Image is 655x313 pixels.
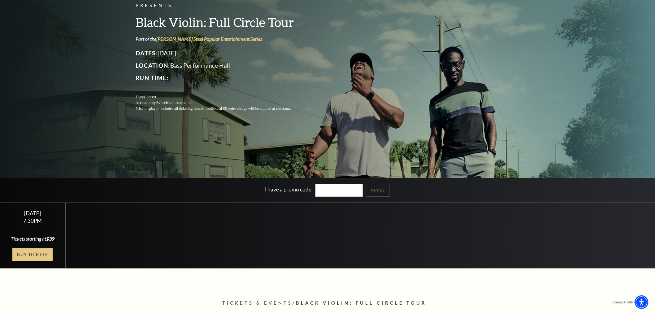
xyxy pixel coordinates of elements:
p: Part of the [136,36,306,42]
div: Accessibility Menu [635,295,648,309]
p: [DATE] [136,48,306,58]
p: Tags: [136,94,306,100]
span: Tickets & Events [222,300,293,306]
p: Price displayed includes all ticketing fees. [136,106,306,112]
a: [PERSON_NAME] Steel Popular Entertainment Series [156,36,262,42]
p: / [222,299,433,307]
p: Connect with us on [613,299,643,305]
span: Location: [136,62,170,69]
span: Wheelchair Accessible [157,101,192,105]
a: Buy Tickets [12,248,53,261]
p: Bass Performance Hall [136,61,306,71]
p: Accessibility: [136,100,306,106]
span: An additional $5 order charge will be applied at checkout. [201,106,291,111]
div: 7:30PM [7,218,58,223]
div: Tickets starting at [7,235,58,242]
span: $39 [46,236,54,242]
label: I have a promo code [265,187,311,193]
h3: Black Violin: Full Circle Tour [136,14,306,30]
span: Run Time: [136,74,169,81]
span: Black Violin: Full Circle Tour [296,300,427,306]
span: Dates: [136,49,158,57]
span: Concert [144,95,156,99]
div: [DATE] [7,210,58,217]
